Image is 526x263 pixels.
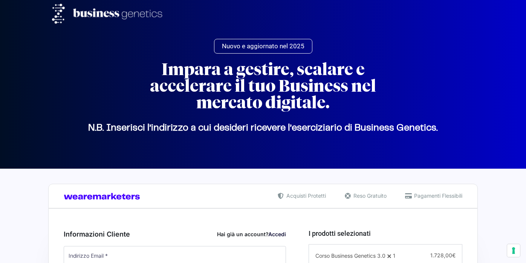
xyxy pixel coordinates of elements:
[64,229,286,239] h3: Informazioni Cliente
[309,228,462,238] h3: I prodotti selezionati
[222,43,304,49] span: Nuovo e aggiornato nel 2025
[393,252,395,259] span: 1
[217,230,286,238] div: Hai già un account?
[452,252,456,258] span: €
[507,244,520,257] button: Le tue preferenze relative al consenso per le tecnologie di tracciamento
[352,192,387,200] span: Reso Gratuito
[214,39,312,54] a: Nuovo e aggiornato nel 2025
[127,61,399,111] h2: Impara a gestire, scalare e accelerare il tuo Business nel mercato digitale.
[315,252,385,259] span: Corso Business Genetics 3.0
[268,231,286,237] a: Accedi
[284,192,326,200] span: Acquisti Protetti
[430,252,456,258] span: 1.728,00
[412,192,462,200] span: Pagamenti Flessibili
